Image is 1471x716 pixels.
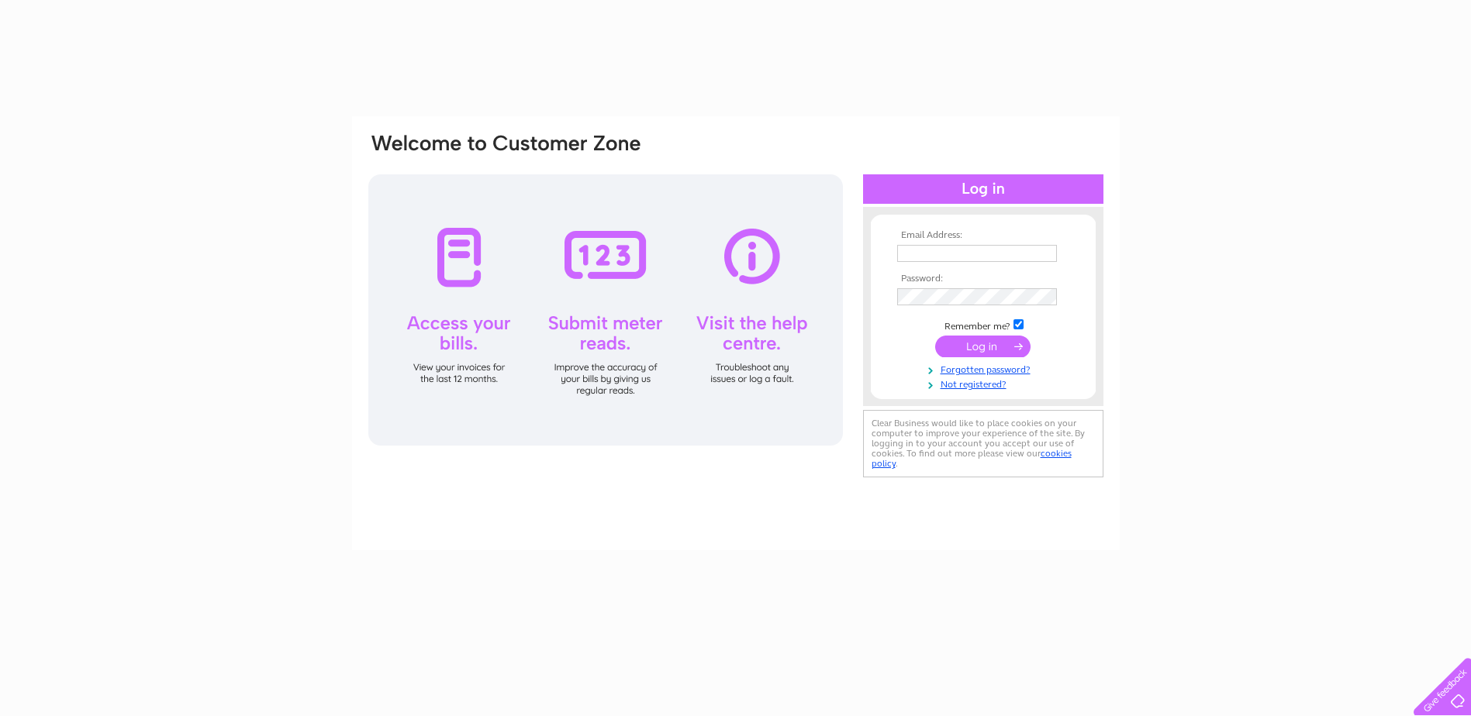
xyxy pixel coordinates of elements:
[935,336,1031,357] input: Submit
[893,317,1073,332] td: Remember me?
[863,410,1103,477] div: Clear Business would like to place cookies on your computer to improve your experience of the sit...
[893,230,1073,241] th: Email Address:
[897,376,1073,391] a: Not registered?
[893,274,1073,284] th: Password:
[872,448,1072,469] a: cookies policy
[897,361,1073,376] a: Forgotten password?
